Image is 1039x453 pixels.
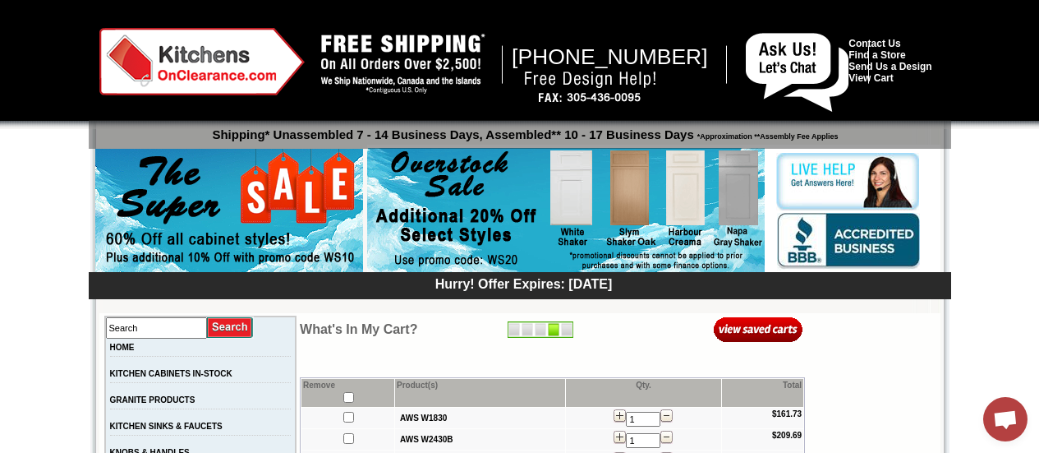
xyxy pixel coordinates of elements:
div: Open chat [983,397,1028,441]
a: View Cart [848,72,893,84]
a: Find a Store [848,49,905,61]
td: Qty. [566,379,720,407]
a: Send Us a Design [848,61,931,72]
a: KITCHEN SINKS & FAUCETS [110,422,223,431]
input: Submit [207,317,254,339]
td: Total [722,379,804,407]
img: View Saved Carts [714,316,803,343]
a: Contact Us [848,38,900,49]
span: [PHONE_NUMBER] [512,44,708,69]
img: Kitchens on Clearance Logo [99,28,305,95]
a: AWS W2430B [400,435,453,444]
td: Product(s) [395,379,565,407]
td: What's In My Cart? [300,316,508,343]
a: KITCHEN CABINETS IN-STOCK [110,369,232,378]
a: HOME [110,343,135,352]
td: Remove [301,379,394,407]
b: $209.69 [772,431,802,440]
b: $161.73 [772,409,802,418]
a: GRANITE PRODUCTS [110,395,195,404]
a: AWS W1830 [400,414,447,423]
p: Shipping* Unassembled 7 - 14 Business Days, Assembled** 10 - 17 Business Days [97,120,951,141]
div: Hurry! Offer Expires: [DATE] [97,275,951,292]
span: *Approximation **Assembly Fee Applies [694,128,839,141]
